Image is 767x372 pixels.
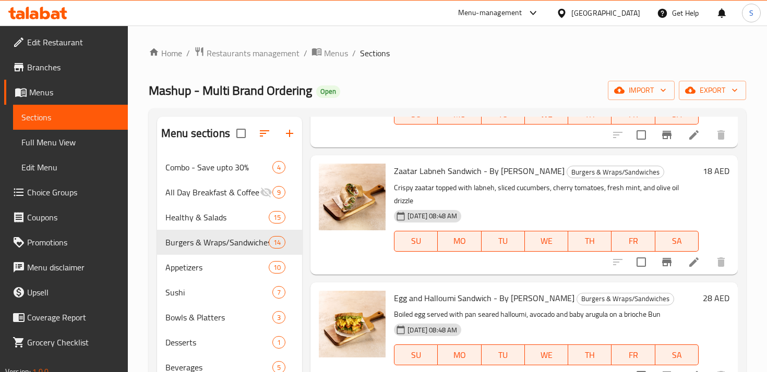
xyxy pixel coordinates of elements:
span: [DATE] 08:48 AM [403,325,461,335]
span: TH [572,348,607,363]
span: Appetizers [165,261,269,274]
a: Coverage Report [4,305,128,330]
div: items [272,161,285,173]
span: 4 [273,163,285,172]
span: FR [616,233,651,249]
a: Coupons [4,205,128,230]
span: Promotions [27,236,119,249]
a: Edit Menu [13,155,128,180]
span: [DATE] 08:48 AM [403,211,461,221]
span: FR [616,348,651,363]
div: Burgers & Wraps/Sandwiches [577,293,674,305]
span: 14 [269,238,285,247]
a: Branches [4,55,128,80]
button: FR [612,231,655,252]
div: items [269,236,285,249]
span: Coverage Report [27,311,119,324]
span: Edit Restaurant [27,36,119,48]
span: export [687,84,738,97]
span: S [749,7,753,19]
span: Menu disclaimer [27,261,119,274]
span: SA [660,348,694,363]
span: MO [442,233,477,249]
span: Edit Menu [21,161,119,173]
a: Edit menu item [688,129,700,141]
span: MO [442,107,477,122]
span: Egg and Halloumi Sandwich - By [PERSON_NAME] [394,290,574,306]
span: TH [572,107,607,122]
span: Mashup - Multi Brand Ordering [149,79,312,102]
button: MO [438,231,481,252]
span: TH [572,233,607,249]
div: Bowls & Platters3 [157,305,302,330]
h2: Menu sections [161,126,230,141]
img: Zaatar Labneh Sandwich - By Akleh [319,164,386,230]
span: SU [399,348,434,363]
img: Egg and Halloumi Sandwich - By Akleh [319,291,386,357]
button: WE [525,344,568,365]
a: Menus [311,46,348,60]
a: Sections [13,105,128,130]
span: import [616,84,666,97]
a: Menu disclaimer [4,255,128,280]
span: 1 [273,338,285,348]
span: Grocery Checklist [27,336,119,349]
div: Bowls & Platters [165,311,272,324]
svg: Inactive section [260,186,272,199]
button: TH [568,231,612,252]
span: 7 [273,288,285,297]
span: Sort sections [252,121,277,146]
span: Select to update [630,124,652,146]
button: delete [709,250,734,275]
span: TU [486,348,521,363]
span: FR [616,107,651,122]
div: Combo - Save upto 30%4 [157,155,302,180]
button: TH [568,344,612,365]
span: Sushi [165,286,272,299]
div: items [269,261,285,274]
span: SA [660,107,694,122]
button: SA [655,344,699,365]
span: Burgers & Wraps/Sandwiches [577,293,674,305]
span: Branches [27,61,119,73]
div: Appetizers10 [157,255,302,280]
div: Desserts1 [157,330,302,355]
div: Burgers & Wraps/Sandwiches14 [157,230,302,255]
span: WE [529,107,564,122]
nav: breadcrumb [149,46,746,60]
span: Burgers & Wraps/Sandwiches [165,236,269,249]
button: WE [525,231,568,252]
button: delete [709,122,734,147]
span: Select all sections [230,122,252,144]
button: Branch-specific-item [654,250,679,275]
p: Boiled egg served with pan seared halloumi, avocado and baby arugula on a brioche Bun [394,308,699,321]
a: Edit Restaurant [4,30,128,55]
span: Combo - Save upto 30% [165,161,272,173]
h6: 28 AED [703,291,729,305]
span: 3 [273,313,285,323]
button: TU [482,344,525,365]
span: Healthy & Salads [165,211,269,224]
span: Full Menu View [21,136,119,148]
a: Edit menu item [688,256,700,268]
span: 10 [269,263,285,272]
span: Zaatar Labneh Sandwich - By [PERSON_NAME] [394,163,565,179]
div: items [272,286,285,299]
span: Restaurants management [207,47,299,59]
span: Open [316,87,340,96]
button: TU [482,231,525,252]
span: Desserts [165,336,272,349]
span: TU [486,233,521,249]
span: Choice Groups [27,186,119,199]
div: [GEOGRAPHIC_DATA] [571,7,640,19]
span: SU [399,233,434,249]
a: Choice Groups [4,180,128,205]
span: MO [442,348,477,363]
span: Coupons [27,211,119,224]
li: / [304,47,307,59]
a: Promotions [4,230,128,255]
span: Select to update [630,251,652,273]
